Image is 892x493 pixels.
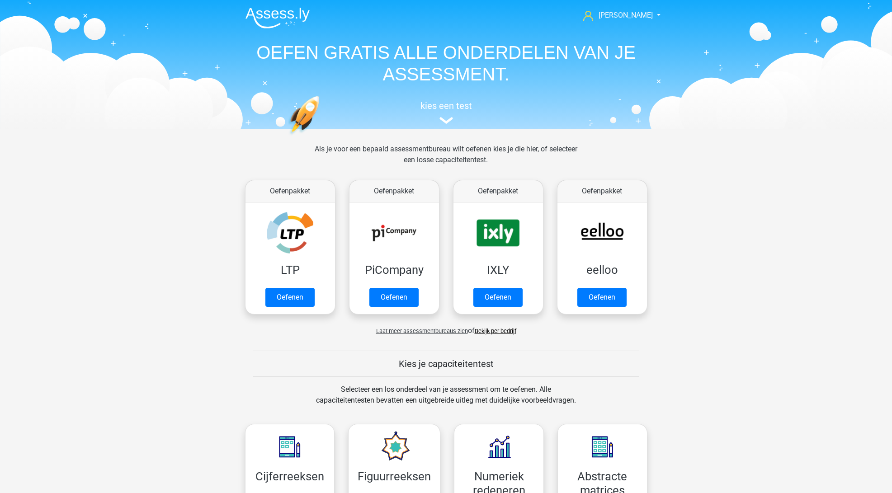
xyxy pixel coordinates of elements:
div: Selecteer een los onderdeel van je assessment om te oefenen. Alle capaciteitentesten bevatten een... [307,384,585,417]
a: [PERSON_NAME] [580,10,654,21]
div: Als je voor een bepaald assessmentbureau wilt oefenen kies je die hier, of selecteer een losse ca... [307,144,585,176]
a: Oefenen [577,288,627,307]
h5: Kies je capaciteitentest [253,358,639,369]
img: Assessly [245,7,310,28]
h1: OEFEN GRATIS ALLE ONDERDELEN VAN JE ASSESSMENT. [238,42,654,85]
a: kies een test [238,100,654,124]
a: Oefenen [369,288,419,307]
h5: kies een test [238,100,654,111]
span: [PERSON_NAME] [599,11,653,19]
span: Laat meer assessmentbureaus zien [376,328,468,334]
a: Oefenen [473,288,523,307]
img: assessment [439,117,453,124]
a: Oefenen [265,288,315,307]
div: of [238,318,654,336]
a: Bekijk per bedrijf [475,328,516,334]
img: oefenen [288,96,354,178]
